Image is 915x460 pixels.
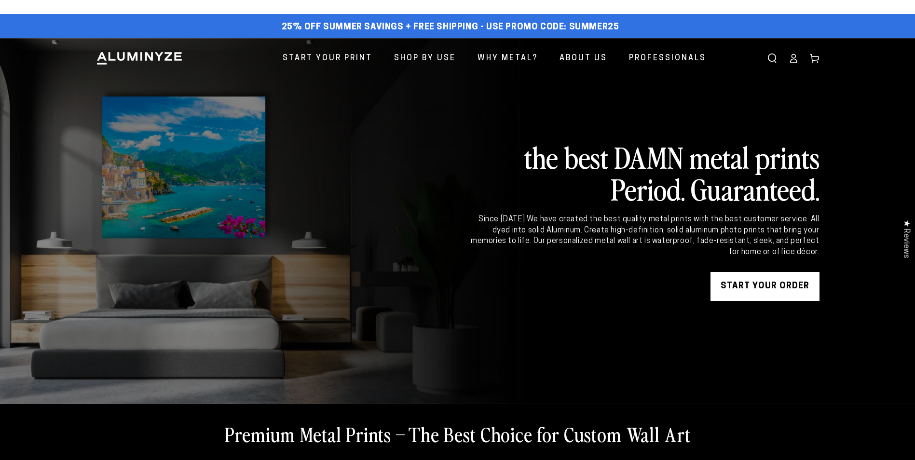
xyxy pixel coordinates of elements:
[283,52,372,66] span: Start Your Print
[225,421,691,446] h2: Premium Metal Prints – The Best Choice for Custom Wall Art
[897,212,915,266] div: Click to open Judge.me floating reviews tab
[710,272,819,301] a: START YOUR Order
[762,48,783,69] summary: Search our site
[394,52,456,66] span: Shop By Use
[282,22,619,33] span: 25% off Summer Savings + Free Shipping - Use Promo Code: SUMMER25
[387,46,463,71] a: Shop By Use
[622,46,713,71] a: Professionals
[560,52,607,66] span: About Us
[478,52,538,66] span: Why Metal?
[629,52,706,66] span: Professionals
[275,46,380,71] a: Start Your Print
[469,141,819,204] h2: the best DAMN metal prints Period. Guaranteed.
[96,51,183,66] img: Aluminyze
[469,214,819,257] div: Since [DATE] We have created the best quality metal prints with the best customer service. All dy...
[470,46,545,71] a: Why Metal?
[552,46,615,71] a: About Us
